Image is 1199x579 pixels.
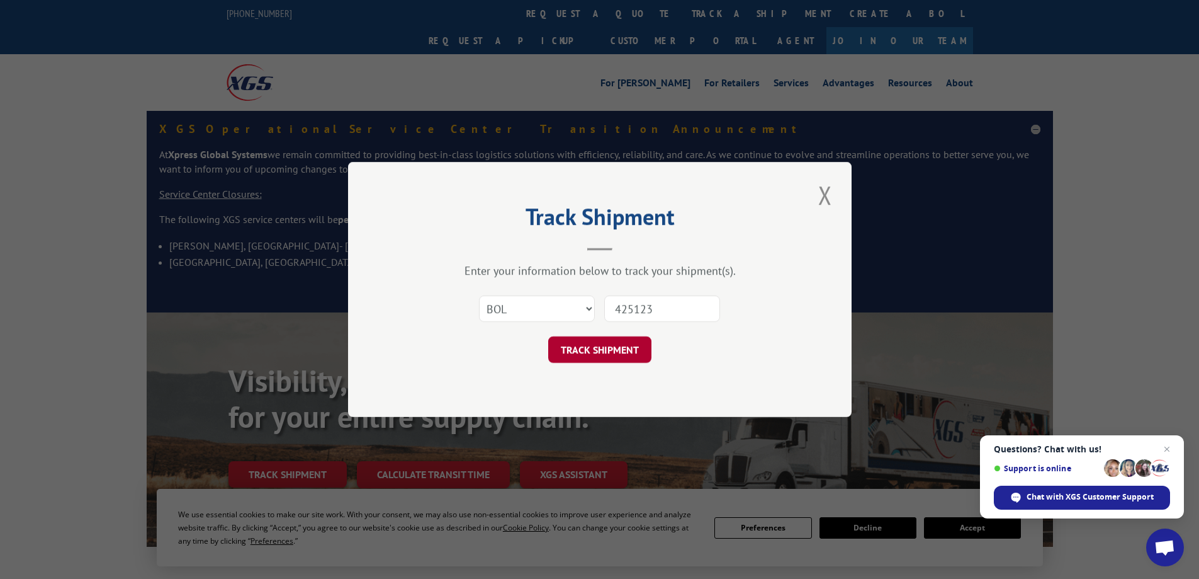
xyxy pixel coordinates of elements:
[994,444,1170,454] span: Questions? Chat with us!
[1146,529,1184,566] a: Open chat
[814,178,836,212] button: Close modal
[411,263,789,278] div: Enter your information below to track your shipment(s).
[994,486,1170,510] span: Chat with XGS Customer Support
[604,295,720,322] input: Number(s)
[994,464,1100,473] span: Support is online
[548,336,651,363] button: TRACK SHIPMENT
[411,208,789,232] h2: Track Shipment
[1027,491,1154,503] span: Chat with XGS Customer Support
